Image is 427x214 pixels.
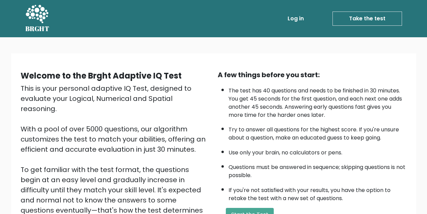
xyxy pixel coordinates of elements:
b: Welcome to the Brght Adaptive IQ Test [21,70,182,81]
li: Try to answer all questions for the highest score. If you're unsure about a question, make an edu... [229,122,407,142]
a: Take the test [332,12,402,26]
li: Questions must be answered in sequence; skipping questions is not possible. [229,160,407,179]
h5: BRGHT [25,25,50,33]
a: BRGHT [25,3,50,35]
div: A few things before you start: [218,70,407,80]
a: Log in [285,12,306,25]
li: The test has 40 questions and needs to be finished in 30 minutes. You get 45 seconds for the firs... [229,83,407,119]
li: Use only your brain, no calculators or pens. [229,145,407,157]
li: If you're not satisfied with your results, you have the option to retake the test with a new set ... [229,183,407,202]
